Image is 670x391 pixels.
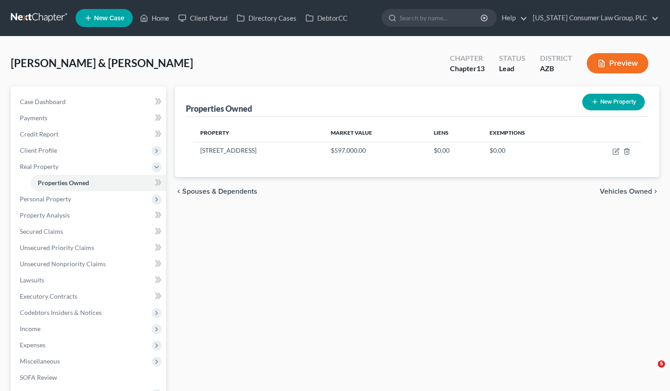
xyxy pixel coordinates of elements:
span: Miscellaneous [20,357,60,365]
div: Status [499,53,526,64]
th: Exemptions [482,124,575,142]
button: chevron_left Spouses & Dependents [175,188,257,195]
i: chevron_right [652,188,659,195]
td: [STREET_ADDRESS] [193,142,324,159]
span: Spouses & Dependents [182,188,257,195]
a: Directory Cases [232,10,301,26]
th: Market Value [324,124,427,142]
a: Unsecured Nonpriority Claims [13,256,166,272]
td: $0.00 [427,142,482,159]
button: Vehicles Owned chevron_right [600,188,659,195]
span: Real Property [20,163,58,170]
span: Credit Report [20,130,58,138]
a: Help [497,10,527,26]
a: DebtorCC [301,10,352,26]
div: Lead [499,64,526,74]
button: Preview [587,53,648,73]
span: Unsecured Priority Claims [20,244,94,251]
button: New Property [582,94,645,110]
span: 13 [477,64,485,73]
span: Unsecured Nonpriority Claims [20,260,106,268]
a: [US_STATE] Consumer Law Group, PLC [528,10,659,26]
div: Properties Owned [186,103,252,114]
span: Property Analysis [20,211,70,219]
i: chevron_left [175,188,182,195]
span: Client Profile [20,146,57,154]
span: Expenses [20,341,45,349]
a: Lawsuits [13,272,166,288]
iframe: Intercom live chat [639,360,661,382]
div: Chapter [450,53,485,64]
span: Executory Contracts [20,292,77,300]
th: Liens [427,124,482,142]
span: New Case [94,15,124,22]
a: Credit Report [13,126,166,142]
div: District [540,53,572,64]
a: Executory Contracts [13,288,166,305]
a: Properties Owned [31,175,166,191]
div: Chapter [450,64,485,74]
a: Secured Claims [13,223,166,240]
a: Case Dashboard [13,94,166,110]
a: Property Analysis [13,207,166,223]
span: Case Dashboard [20,98,66,105]
a: Unsecured Priority Claims [13,240,166,256]
div: AZB [540,64,572,74]
span: Properties Owned [38,179,89,186]
span: Lawsuits [20,276,44,284]
span: [PERSON_NAME] & [PERSON_NAME] [11,56,193,69]
th: Property [193,124,324,142]
span: Vehicles Owned [600,188,652,195]
a: Payments [13,110,166,126]
span: 5 [658,360,665,368]
a: SOFA Review [13,369,166,386]
span: Personal Property [20,195,71,203]
a: Client Portal [174,10,232,26]
span: Codebtors Insiders & Notices [20,309,102,316]
span: Secured Claims [20,227,63,235]
a: Home [135,10,174,26]
span: Income [20,325,40,332]
td: $0.00 [482,142,575,159]
td: $597,000.00 [324,142,427,159]
input: Search by name... [400,9,482,26]
span: SOFA Review [20,373,57,381]
span: Payments [20,114,47,122]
